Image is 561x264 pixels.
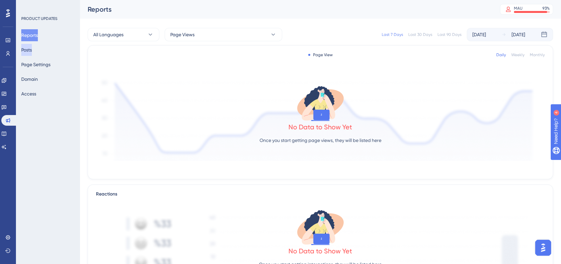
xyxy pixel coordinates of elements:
button: Page Views [165,28,282,41]
div: Last 7 Days [382,32,403,37]
button: Domain [21,73,38,85]
button: Posts [21,44,32,56]
div: [DATE] [472,31,486,39]
span: All Languages [93,31,123,39]
div: Weekly [511,52,524,58]
span: Page Views [170,31,195,39]
button: Access [21,88,36,100]
div: [DATE] [512,31,525,39]
div: Monthly [530,52,545,58]
p: Once you start getting page views, they will be listed here [260,136,381,144]
div: MAU [514,6,522,11]
button: Reports [21,29,38,41]
div: 4 [46,3,48,9]
div: Last 30 Days [408,32,432,37]
div: PRODUCT UPDATES [21,16,57,21]
div: Daily [496,52,506,58]
div: 93 % [542,6,550,11]
iframe: UserGuiding AI Assistant Launcher [533,238,553,258]
button: Page Settings [21,59,50,70]
div: Reports [88,5,483,14]
div: No Data to Show Yet [288,122,352,132]
div: No Data to Show Yet [288,246,352,256]
div: Page View [308,52,333,58]
div: Reactions [96,190,545,198]
span: Need Help? [16,2,41,10]
button: All Languages [88,28,159,41]
div: Last 90 Days [438,32,461,37]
